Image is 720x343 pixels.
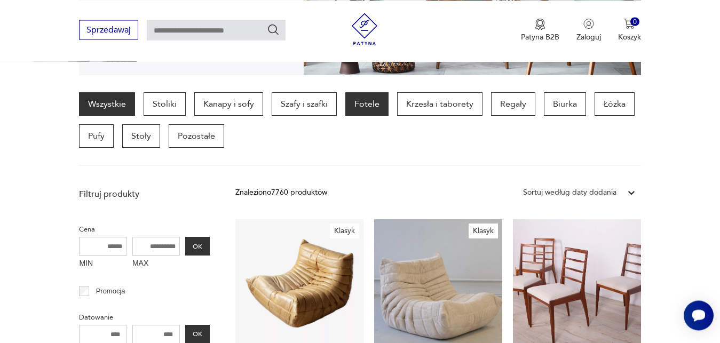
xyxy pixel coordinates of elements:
[583,18,594,29] img: Ikonka użytkownika
[544,92,586,116] a: Biurka
[132,256,180,273] label: MAX
[521,18,559,42] button: Patyna B2B
[397,92,482,116] a: Krzesła i taborety
[79,27,138,34] a: Sprzedawaj
[521,18,559,42] a: Ikona medaluPatyna B2B
[618,31,641,42] p: Koszyk
[235,187,327,198] div: Znaleziono 7760 produktów
[194,92,263,116] a: Kanapy i sofy
[79,312,210,323] p: Datowanie
[576,18,601,42] button: Zaloguj
[345,92,389,116] a: Fotele
[79,20,138,39] button: Sprzedawaj
[144,92,186,116] a: Stoliki
[624,18,635,29] img: Ikona koszyka
[618,18,641,42] button: 0Koszyk
[576,31,601,42] p: Zaloguj
[272,92,337,116] a: Szafy i szafki
[79,224,210,235] p: Cena
[491,92,535,116] a: Regały
[523,187,616,198] div: Sortuj według daty dodania
[630,17,639,26] div: 0
[349,13,381,45] img: Patyna - sklep z meblami i dekoracjami vintage
[79,256,127,273] label: MIN
[684,300,714,330] iframe: Smartsupp widget button
[79,188,210,200] p: Filtruj produkty
[122,124,160,148] a: Stoły
[267,23,280,36] button: Szukaj
[96,285,125,297] p: Promocja
[79,92,135,116] a: Wszystkie
[595,92,635,116] a: Łóżka
[79,124,114,148] a: Pufy
[535,18,545,30] img: Ikona medalu
[169,124,224,148] a: Pozostałe
[185,237,210,256] button: OK
[521,31,559,42] p: Patyna B2B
